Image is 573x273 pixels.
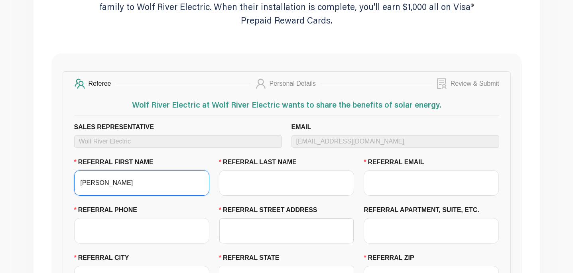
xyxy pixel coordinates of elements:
[74,218,209,244] input: REFERRAL PHONE
[74,122,160,132] label: Sales Representative
[270,78,321,89] div: Personal Details
[219,170,354,196] input: REFERRAL LAST NAME
[255,78,266,89] span: user
[74,205,144,215] label: REFERRAL PHONE
[364,218,499,244] input: REFERRAL APARTMENT, SUITE, ETC.
[224,219,349,243] input: REFERRAL STREET ADDRESS
[451,78,499,89] div: Review & Submit
[219,205,323,215] label: REFERRAL STREET ADDRESS
[74,100,499,116] h5: Wolf River Electric at Wolf River Electric wants to share the benefits of solar energy.
[291,135,499,148] input: Email
[219,253,286,263] label: REFERRAL STATE
[436,78,447,89] span: solution
[74,170,209,196] input: REFERRAL FIRST NAME
[74,135,282,148] input: Sales Representative
[74,157,160,167] label: REFERRAL FIRST NAME
[364,253,420,263] label: REFERRAL ZIP
[291,122,317,132] label: Email
[74,78,85,89] span: team
[364,157,430,167] label: REFERRAL EMAIL
[364,205,485,215] label: REFERRAL APARTMENT, SUITE, ETC.
[74,253,135,263] label: REFERRAL CITY
[219,157,303,167] label: REFERRAL LAST NAME
[89,78,116,89] div: Referee
[364,170,499,196] input: REFERRAL EMAIL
